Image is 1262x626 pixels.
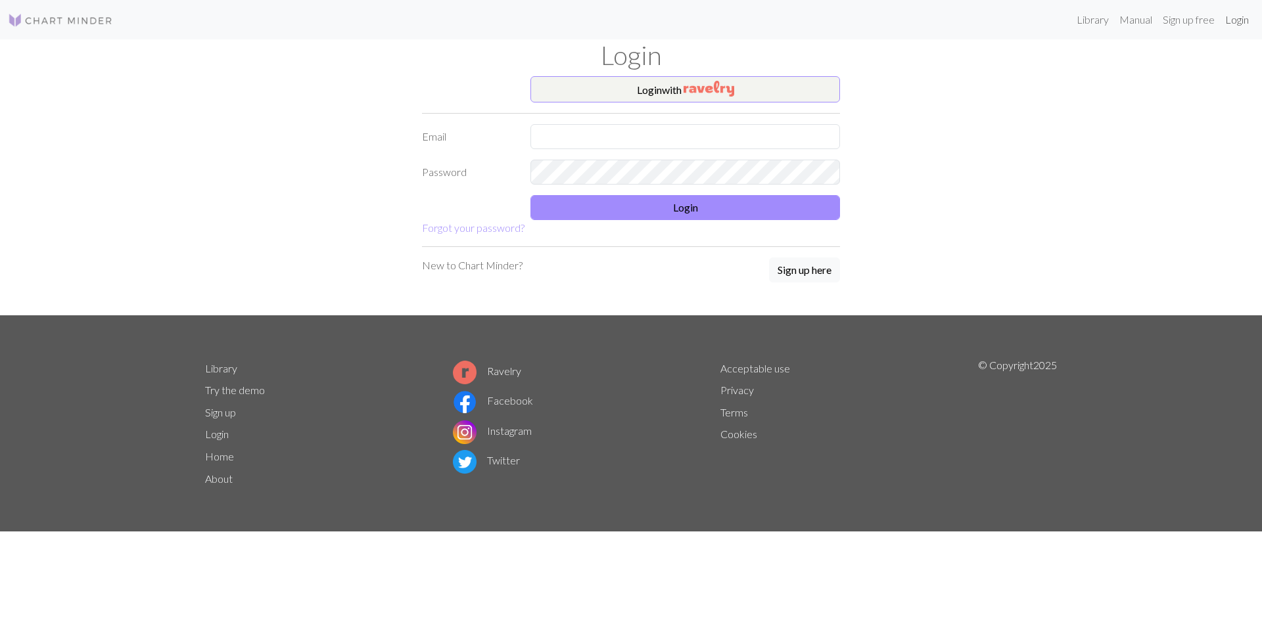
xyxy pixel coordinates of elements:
[530,76,840,102] button: Loginwith
[530,195,840,220] button: Login
[453,424,532,437] a: Instagram
[769,257,840,284] a: Sign up here
[8,12,113,28] img: Logo
[422,221,525,234] a: Forgot your password?
[453,420,477,444] img: Instagram logo
[453,365,521,377] a: Ravelry
[205,472,233,485] a: About
[453,450,477,474] img: Twitter logo
[1071,7,1114,33] a: Library
[205,362,237,374] a: Library
[684,81,734,97] img: Ravelry
[197,39,1065,71] h1: Login
[720,362,790,374] a: Acceptable use
[978,357,1057,490] p: © Copyright 2025
[1114,7,1157,33] a: Manual
[205,428,229,440] a: Login
[720,406,748,418] a: Terms
[453,454,520,466] a: Twitter
[414,160,523,185] label: Password
[453,390,477,414] img: Facebook logo
[720,384,754,396] a: Privacy
[720,428,757,440] a: Cookies
[769,257,840,282] button: Sign up here
[453,361,477,384] img: Ravelry logo
[422,257,523,273] p: New to Chart Minder?
[205,450,234,462] a: Home
[414,124,523,149] label: Email
[1220,7,1254,33] a: Login
[205,406,236,418] a: Sign up
[453,394,533,407] a: Facebook
[1157,7,1220,33] a: Sign up free
[205,384,265,396] a: Try the demo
